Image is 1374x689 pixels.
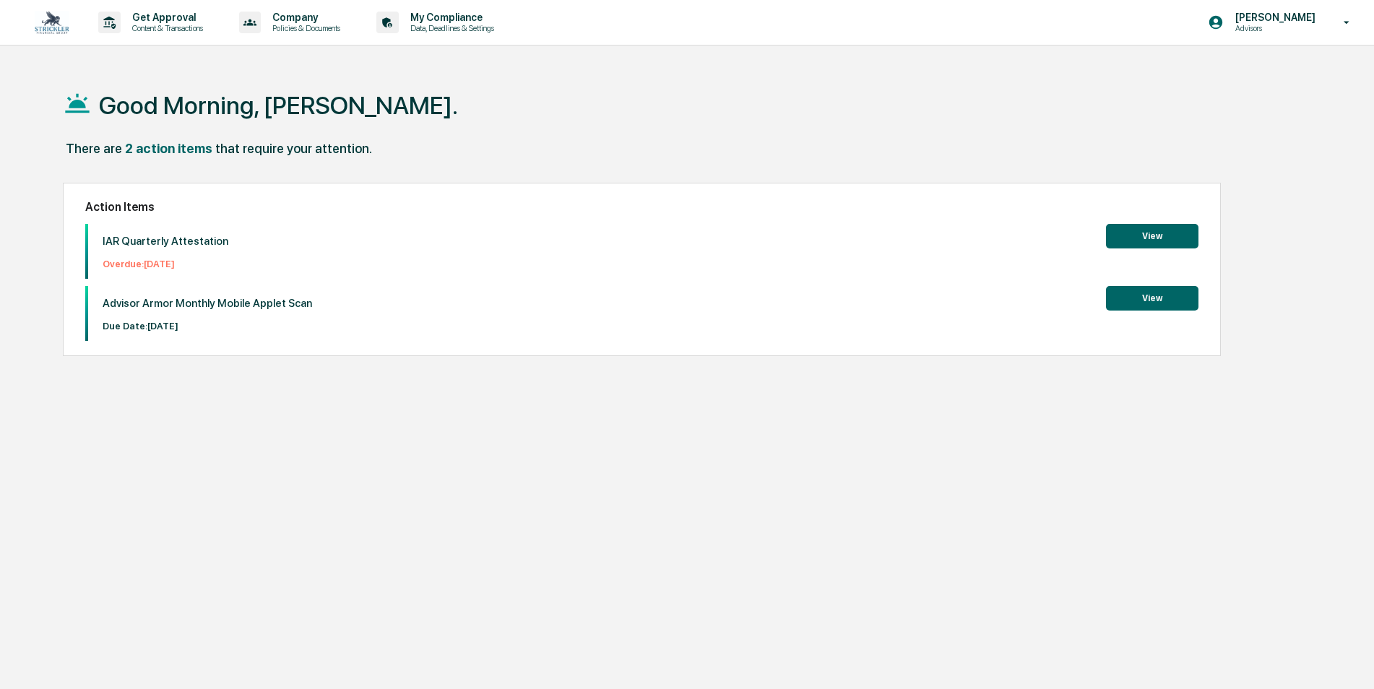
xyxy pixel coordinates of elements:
p: [PERSON_NAME] [1224,12,1323,23]
h1: Good Morning, [PERSON_NAME]. [99,91,458,120]
div: that require your attention. [215,141,372,156]
p: Overdue: [DATE] [103,259,228,269]
p: Advisor Armor Monthly Mobile Applet Scan [103,297,312,310]
p: My Compliance [399,12,501,23]
p: Advisors [1224,23,1323,33]
button: View [1106,224,1198,248]
div: There are [66,141,122,156]
p: Data, Deadlines & Settings [399,23,501,33]
h2: Action Items [85,200,1198,214]
img: logo [35,11,69,34]
p: Content & Transactions [121,23,210,33]
p: Company [261,12,347,23]
a: View [1106,228,1198,242]
button: View [1106,286,1198,311]
p: Get Approval [121,12,210,23]
p: Policies & Documents [261,23,347,33]
p: IAR Quarterly Attestation [103,235,228,248]
p: Due Date: [DATE] [103,321,312,331]
div: 2 action items [125,141,212,156]
a: View [1106,290,1198,304]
